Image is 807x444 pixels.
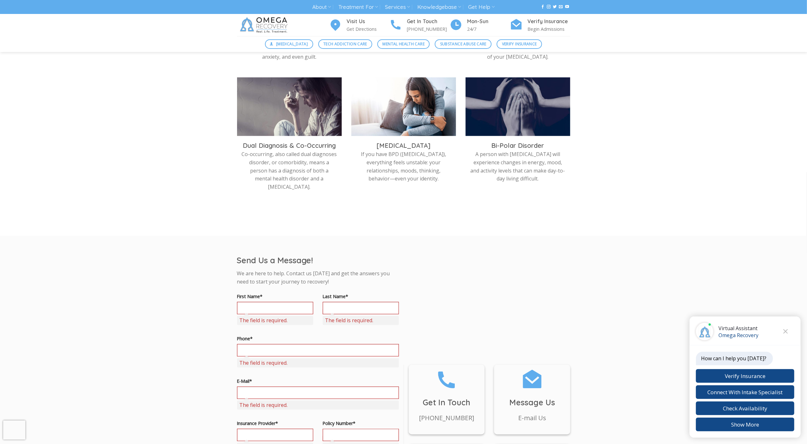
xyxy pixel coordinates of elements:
label: E-Mail* [237,377,399,385]
a: About [312,1,331,13]
h3: Message Us [494,396,570,409]
a: Send us an email [559,5,563,9]
span: [MEDICAL_DATA] [276,41,308,47]
a: Follow on Twitter [553,5,557,9]
p: 24/7 [467,25,510,33]
span: Mental Health Care [383,41,425,47]
span: The field is required. [237,358,399,368]
h3: Dual Diagnosis & Co-Occurring [242,141,337,150]
a: [MEDICAL_DATA] [265,39,313,49]
span: Tech Addiction Care [323,41,367,47]
h3: Bi-Polar Disorder [470,141,566,150]
span: The field is required. [323,316,399,325]
a: Get In Touch [PHONE_NUMBER] [389,17,450,33]
p: If you have BPD ([MEDICAL_DATA]), everything feels unstable: your relationships, moods, thinking,... [356,150,451,183]
a: Get In Touch [PHONE_NUMBER] [409,368,485,423]
label: Last Name* [323,293,399,300]
a: Follow on YouTube [565,5,569,9]
p: Get Directions [347,25,389,33]
label: Policy Number* [323,420,399,427]
label: Phone* [237,335,399,342]
span: The field is required. [237,401,399,410]
a: Visit Us Get Directions [329,17,389,33]
p: [PHONE_NUMBER] [409,413,485,423]
span: The field is required. [237,316,313,325]
a: Substance Abuse Care [435,39,492,49]
span: Verify Insurance [502,41,537,47]
a: Follow on Facebook [541,5,545,9]
a: Knowledgebase [417,1,461,13]
h3: Get In Touch [409,396,485,409]
p: Co-occurring, also called dual diagnoses disorder, or comorbidity, means a person has a diagnosis... [242,150,337,191]
a: Follow on Instagram [547,5,551,9]
label: Insurance Provider* [237,420,313,427]
p: Begin Admissions [528,25,570,33]
a: Services [385,1,410,13]
p: [PHONE_NUMBER] [407,25,450,33]
a: Get Help [468,1,495,13]
a: Message Us E-mail Us [494,368,570,423]
h3: [MEDICAL_DATA] [356,141,451,150]
a: Mental Health Care [377,39,430,49]
a: Verify Insurance Begin Admissions [510,17,570,33]
a: Treatment For [338,1,378,13]
h4: Visit Us [347,17,389,26]
p: We are here to help. Contact us [DATE] and get the answers you need to start your journey to reco... [237,270,399,286]
a: Tech Addiction Care [318,39,373,49]
h4: Get In Touch [407,17,450,26]
p: A person with [MEDICAL_DATA] will experience changes in energy, mood, and activity levels that ca... [470,150,566,183]
h4: Mon-Sun [467,17,510,26]
a: Verify Insurance [497,39,542,49]
img: Omega Recovery [237,14,293,36]
label: First Name* [237,293,313,300]
span: Substance Abuse Care [440,41,486,47]
p: E-mail Us [494,413,570,423]
h2: Send Us a Message! [237,255,399,265]
h4: Verify Insurance [528,17,570,26]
